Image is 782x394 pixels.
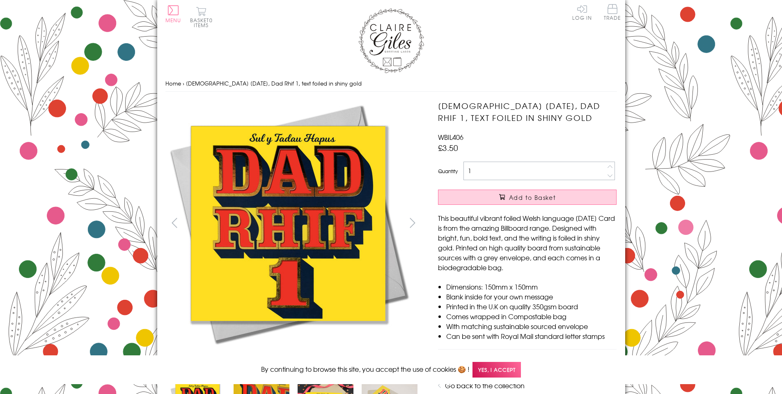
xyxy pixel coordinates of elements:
[572,4,592,20] a: Log In
[165,75,617,92] nav: breadcrumbs
[446,292,617,301] li: Blank inside for your own message
[165,213,184,232] button: prev
[604,4,621,22] a: Trade
[165,16,181,24] span: Menu
[438,167,458,175] label: Quantity
[438,100,617,124] h1: [DEMOGRAPHIC_DATA] [DATE], Dad Rhif 1, text foiled in shiny gold
[183,79,184,87] span: ›
[438,213,617,272] p: This beautiful vibrant foiled Welsh language [DATE] Card is from the amazing Billboard range. Des...
[446,301,617,311] li: Printed in the U.K on quality 350gsm board
[165,5,181,23] button: Menu
[403,213,422,232] button: next
[446,331,617,341] li: Can be sent with Royal Mail standard letter stamps
[446,321,617,331] li: With matching sustainable sourced envelope
[190,7,213,28] button: Basket0 items
[445,380,525,390] a: Go back to the collection
[438,142,458,153] span: £3.50
[194,16,213,29] span: 0 items
[165,100,412,347] img: Welsh Father's Day, Dad Rhif 1, text foiled in shiny gold
[446,311,617,321] li: Comes wrapped in Compostable bag
[509,193,556,202] span: Add to Basket
[446,282,617,292] li: Dimensions: 150mm x 150mm
[358,8,424,73] img: Claire Giles Greetings Cards
[165,79,181,87] a: Home
[472,362,521,378] span: Yes, I accept
[186,79,362,87] span: [DEMOGRAPHIC_DATA] [DATE], Dad Rhif 1, text foiled in shiny gold
[438,190,617,205] button: Add to Basket
[438,132,463,142] span: WBIL406
[604,4,621,20] span: Trade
